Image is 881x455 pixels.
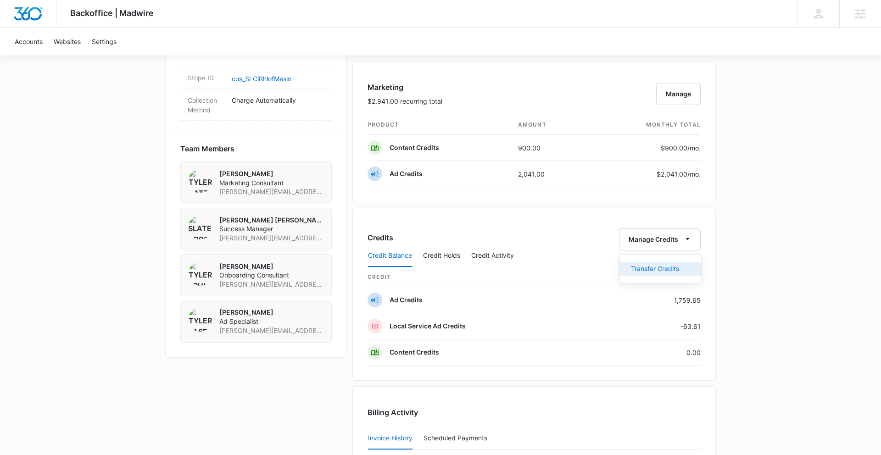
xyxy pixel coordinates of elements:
p: $2,941.00 recurring total [368,96,442,106]
span: /mo. [687,144,701,152]
button: Credit Holds [423,245,460,267]
span: [PERSON_NAME][EMAIL_ADDRESS][PERSON_NAME][DOMAIN_NAME] [219,233,324,243]
p: Charge Automatically [232,95,324,105]
img: Slater Drost [188,216,212,239]
dt: Stripe ID [188,73,224,83]
p: [PERSON_NAME] [PERSON_NAME] [219,216,324,225]
button: Manage [656,83,701,105]
button: Invoice History [368,427,413,449]
img: Tyler Brungardt [188,262,212,286]
p: Ad Credits [390,169,423,178]
span: Onboarding Consultant [219,271,324,280]
th: product [368,115,511,135]
p: Local Service Ad Credits [390,322,466,331]
div: v 4.0.25 [26,15,45,22]
p: $900.00 [658,143,701,153]
p: [PERSON_NAME] [219,169,324,178]
td: 0.00 [603,339,701,366]
span: Ad Specialist [219,317,324,326]
span: /mo. [687,170,701,178]
td: 2,041.00 [511,161,589,187]
a: cus_SLClRhlofMesio [232,75,291,83]
h3: Marketing [368,82,442,93]
p: [PERSON_NAME] [219,262,324,271]
div: Stripe IDcus_SLClRhlofMesio [180,67,332,90]
span: Success Manager [219,224,324,233]
button: Credit Activity [471,245,514,267]
dt: Collection Method [188,95,224,115]
div: Collection MethodCharge Automatically [180,90,332,121]
img: tab_keywords_by_traffic_grey.svg [91,53,99,61]
div: Keywords by Traffic [101,54,155,60]
th: monthly total [589,115,701,135]
h3: Credits [368,232,393,243]
span: [PERSON_NAME][EMAIL_ADDRESS][PERSON_NAME][DOMAIN_NAME] [219,280,324,289]
p: Content Credits [390,348,439,357]
p: Content Credits [390,143,439,152]
div: Transfer Credits [631,266,679,272]
td: 900.00 [511,135,589,161]
th: credit [368,267,603,287]
div: Domain: [DOMAIN_NAME] [24,24,101,31]
button: Transfer Credits [620,262,701,276]
img: website_grey.svg [15,24,22,31]
th: amount [511,115,589,135]
img: Tyler Hatton [188,169,212,193]
div: Scheduled Payments [424,435,491,441]
span: Marketing Consultant [219,178,324,188]
img: tab_domain_overview_orange.svg [25,53,32,61]
p: Ad Credits [390,295,423,305]
button: Credit Balance [368,245,412,267]
span: Backoffice | Madwire [70,8,154,18]
span: [PERSON_NAME][EMAIL_ADDRESS][PERSON_NAME][DOMAIN_NAME] [219,326,324,335]
th: Remaining [603,267,701,287]
span: [PERSON_NAME][EMAIL_ADDRESS][PERSON_NAME][DOMAIN_NAME] [219,187,324,196]
a: Settings [86,28,122,55]
td: -63.61 [603,313,701,339]
span: Team Members [180,143,234,154]
td: 1,759.65 [603,287,701,313]
img: logo_orange.svg [15,15,22,22]
a: Accounts [9,28,48,55]
img: Tyler Rasdon [188,308,212,332]
button: Manage Credits [619,228,701,250]
h3: Billing Activity [368,407,701,418]
div: Domain Overview [35,54,82,60]
p: $2,041.00 [657,169,701,179]
a: Websites [48,28,86,55]
p: [PERSON_NAME] [219,308,324,317]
